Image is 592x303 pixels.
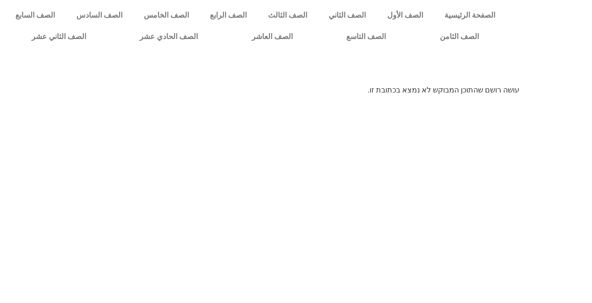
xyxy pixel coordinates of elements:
[199,5,257,26] a: الصف الرابع
[5,26,113,47] a: الصف الثاني عشر
[377,5,434,26] a: الصف الأول
[413,26,506,47] a: الصف الثامن
[133,5,200,26] a: الصف الخامس
[73,85,519,96] p: עושה רושם שהתוכן המבוקש לא נמצא בכתובת זו.
[113,26,225,47] a: الصف الحادي عشر
[319,26,413,47] a: الصف التاسع
[225,26,320,47] a: الصف العاشر
[257,5,318,26] a: الصف الثالث
[66,5,133,26] a: الصف السادس
[434,5,506,26] a: الصفحة الرئيسية
[5,5,66,26] a: الصف السابع
[318,5,377,26] a: الصف الثاني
